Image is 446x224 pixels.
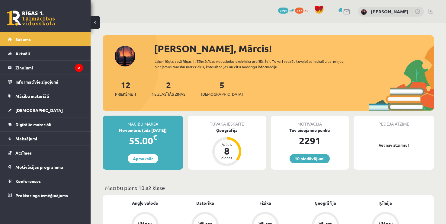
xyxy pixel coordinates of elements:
[8,174,83,188] a: Konferences
[371,8,409,14] a: [PERSON_NAME]
[290,154,330,163] a: 10 piedāvājumi
[7,11,55,26] a: Rīgas 1. Tālmācības vidusskola
[278,8,294,12] a: 2291 mP
[8,89,83,103] a: Mācību materiāli
[8,46,83,60] a: Aktuāli
[15,150,32,155] span: Atzīmes
[295,8,311,12] a: 277 xp
[15,61,83,75] legend: Ziņojumi
[379,200,392,206] a: Ķīmija
[8,61,83,75] a: Ziņojumi2
[15,132,83,146] legend: Maksājumi
[188,127,266,133] div: Ģeogrāfija
[201,91,243,97] span: [DEMOGRAPHIC_DATA]
[196,200,214,206] a: Datorika
[8,32,83,46] a: Sākums
[8,75,83,89] a: Informatīvie ziņojumi
[8,160,83,174] a: Motivācijas programma
[271,127,349,133] div: Tev pieejamie punkti
[115,91,136,97] span: Priekšmeti
[15,193,68,198] span: Proktoringa izmēģinājums
[289,8,294,12] span: mP
[105,184,432,192] p: Mācību plāns 10.a2 klase
[15,107,63,113] span: [DEMOGRAPHIC_DATA]
[354,116,434,127] div: Pēdējā atzīme
[295,8,303,14] span: 277
[103,127,183,133] div: Novembris (līdz [DATE])
[188,127,266,167] a: Ģeogrāfija Atlicis 8 dienas
[218,156,236,159] div: dienas
[8,103,83,117] a: [DEMOGRAPHIC_DATA]
[15,178,41,184] span: Konferences
[15,93,49,99] span: Mācību materiāli
[218,142,236,146] div: Atlicis
[128,154,158,163] a: Apmaksāt
[8,117,83,131] a: Digitālie materiāli
[8,132,83,146] a: Maksājumi
[103,133,183,148] div: 55.00
[75,64,83,72] i: 2
[304,8,308,12] span: xp
[15,51,30,56] span: Aktuāli
[115,79,136,97] a: 12Priekšmeti
[188,116,266,127] div: Tuvākā ieskaite
[15,122,51,127] span: Digitālie materiāli
[201,79,243,97] a: 5[DEMOGRAPHIC_DATA]
[155,59,353,69] div: Laipni lūgts savā Rīgas 1. Tālmācības vidusskolas skolnieka profilā. Šeit Tu vari redzēt tuvojošo...
[103,116,183,127] div: Mācību maksa
[152,91,185,97] span: Neizlasītās ziņas
[154,41,434,56] div: [PERSON_NAME], Mārcis!
[132,200,158,206] a: Angļu valoda
[8,146,83,160] a: Atzīmes
[152,79,185,97] a: 2Neizlasītās ziņas
[15,164,63,170] span: Motivācijas programma
[8,188,83,202] a: Proktoringa izmēģinājums
[153,133,157,142] span: €
[361,9,367,15] img: Mārcis Līvens
[15,37,31,42] span: Sākums
[271,116,349,127] div: Motivācija
[315,200,336,206] a: Ģeogrāfija
[259,200,271,206] a: Fizika
[15,75,83,89] legend: Informatīvie ziņojumi
[357,142,431,148] p: Vēl nav atzīmju!
[218,146,236,156] div: 8
[271,133,349,148] div: 2291
[278,8,288,14] span: 2291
